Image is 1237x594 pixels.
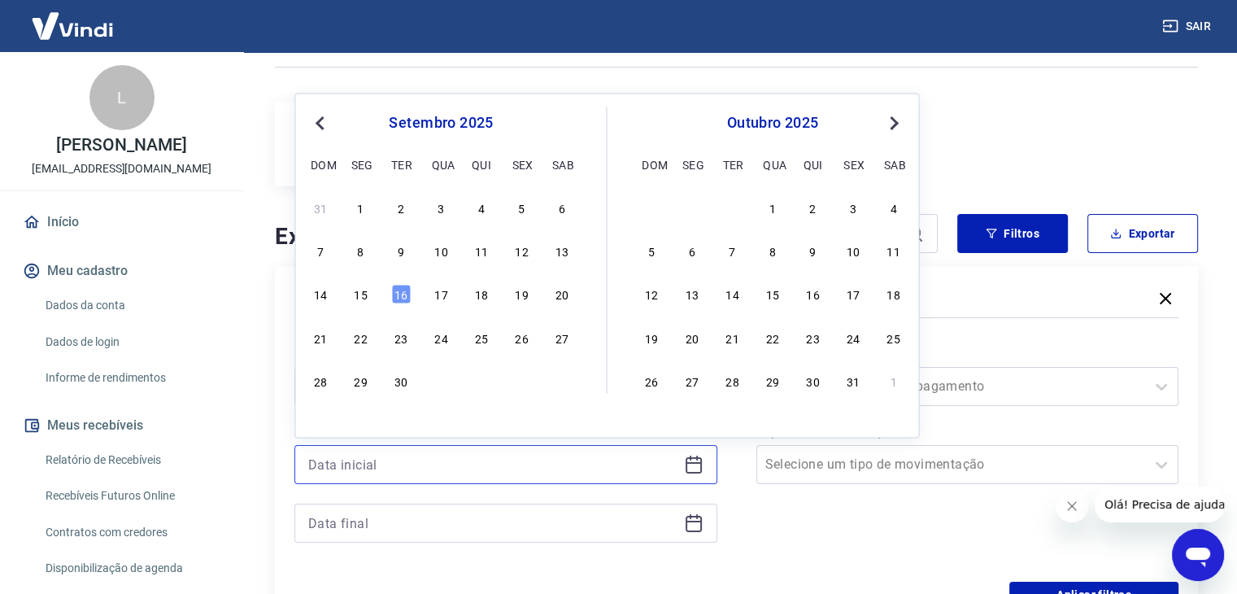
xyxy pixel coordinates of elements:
div: Choose segunda-feira, 8 de setembro de 2025 [351,242,371,261]
h4: Extrato [275,221,674,253]
div: dom [311,155,330,174]
div: sab [552,155,572,174]
input: Data inicial [308,452,677,477]
iframe: Mensagem da empresa [1095,487,1224,522]
div: Choose quinta-feira, 2 de outubro de 2025 [472,371,491,391]
div: Choose quarta-feira, 1 de outubro de 2025 [431,371,451,391]
div: Choose segunda-feira, 13 de outubro de 2025 [682,285,702,304]
div: outubro 2025 [640,113,906,133]
div: Choose terça-feira, 30 de setembro de 2025 [722,198,742,217]
div: Choose sexta-feira, 31 de outubro de 2025 [843,371,863,391]
div: Choose quarta-feira, 1 de outubro de 2025 [763,198,782,217]
div: Choose quarta-feira, 8 de outubro de 2025 [763,242,782,261]
div: Choose terça-feira, 23 de setembro de 2025 [391,328,411,347]
div: ter [722,155,742,174]
div: Choose quinta-feira, 11 de setembro de 2025 [472,242,491,261]
div: Choose domingo, 19 de outubro de 2025 [642,328,661,347]
div: Choose quinta-feira, 16 de outubro de 2025 [804,285,823,304]
div: ter [391,155,411,174]
div: Choose domingo, 28 de setembro de 2025 [311,371,330,391]
div: qua [763,155,782,174]
label: Tipo de Movimentação [760,422,1176,442]
div: Choose quinta-feira, 2 de outubro de 2025 [804,198,823,217]
div: Choose quinta-feira, 25 de setembro de 2025 [472,328,491,347]
a: Recebíveis Futuros Online [39,479,224,513]
a: Dados da conta [39,289,224,322]
div: Choose domingo, 14 de setembro de 2025 [311,285,330,304]
div: Choose sexta-feira, 19 de setembro de 2025 [512,285,531,304]
div: Choose quarta-feira, 15 de outubro de 2025 [763,285,782,304]
img: Vindi [20,1,125,50]
div: Choose sábado, 20 de setembro de 2025 [552,285,572,304]
div: qui [472,155,491,174]
div: Choose sábado, 4 de outubro de 2025 [884,198,904,217]
div: qui [804,155,823,174]
div: Choose sábado, 25 de outubro de 2025 [884,328,904,347]
div: Choose sábado, 18 de outubro de 2025 [884,285,904,304]
div: Choose sábado, 11 de outubro de 2025 [884,242,904,261]
div: Choose quinta-feira, 18 de setembro de 2025 [472,285,491,304]
div: Choose terça-feira, 30 de setembro de 2025 [391,371,411,391]
input: Data final [308,511,677,535]
a: Relatório de Recebíveis [39,443,224,477]
div: Choose quarta-feira, 29 de outubro de 2025 [763,371,782,391]
div: Choose terça-feira, 14 de outubro de 2025 [722,285,742,304]
div: month 2025-09 [308,196,573,393]
a: Informe de rendimentos [39,361,224,395]
div: Choose quarta-feira, 22 de outubro de 2025 [763,328,782,347]
div: Choose domingo, 28 de setembro de 2025 [642,198,661,217]
div: Choose sexta-feira, 12 de setembro de 2025 [512,242,531,261]
a: Dados de login [39,325,224,359]
div: qua [431,155,451,174]
div: Choose quarta-feira, 10 de setembro de 2025 [431,242,451,261]
div: Choose segunda-feira, 15 de setembro de 2025 [351,285,371,304]
div: Choose terça-feira, 9 de setembro de 2025 [391,242,411,261]
div: Choose sábado, 27 de setembro de 2025 [552,328,572,347]
div: Choose domingo, 31 de agosto de 2025 [311,198,330,217]
div: Choose domingo, 5 de outubro de 2025 [642,242,661,261]
div: Choose sábado, 1 de novembro de 2025 [884,371,904,391]
div: Choose segunda-feira, 27 de outubro de 2025 [682,371,702,391]
div: sex [843,155,863,174]
div: Choose domingo, 12 de outubro de 2025 [642,285,661,304]
div: Choose sexta-feira, 17 de outubro de 2025 [843,285,863,304]
div: Choose segunda-feira, 22 de setembro de 2025 [351,328,371,347]
div: sab [884,155,904,174]
div: Choose segunda-feira, 6 de outubro de 2025 [682,242,702,261]
button: Next Month [884,113,904,133]
div: Choose sábado, 4 de outubro de 2025 [552,371,572,391]
a: Disponibilização de agenda [39,552,224,585]
div: L [89,65,155,130]
div: Choose segunda-feira, 20 de outubro de 2025 [682,328,702,347]
iframe: Botão para abrir a janela de mensagens [1172,529,1224,581]
div: sex [512,155,531,174]
div: Choose terça-feira, 28 de outubro de 2025 [722,371,742,391]
button: Filtros [957,214,1068,253]
div: Choose terça-feira, 21 de outubro de 2025 [722,328,742,347]
div: Choose quinta-feira, 30 de outubro de 2025 [804,371,823,391]
p: [EMAIL_ADDRESS][DOMAIN_NAME] [32,160,211,177]
div: Choose segunda-feira, 1 de setembro de 2025 [351,198,371,217]
div: seg [682,155,702,174]
div: seg [351,155,371,174]
div: Choose quarta-feira, 3 de setembro de 2025 [431,198,451,217]
div: Choose quinta-feira, 23 de outubro de 2025 [804,328,823,347]
button: Previous Month [310,113,329,133]
div: Choose sexta-feira, 3 de outubro de 2025 [843,198,863,217]
div: Choose domingo, 26 de outubro de 2025 [642,371,661,391]
span: Olá! Precisa de ajuda? [10,11,137,24]
div: Choose quarta-feira, 24 de setembro de 2025 [431,328,451,347]
div: Choose sexta-feira, 5 de setembro de 2025 [512,198,531,217]
div: Choose terça-feira, 16 de setembro de 2025 [391,285,411,304]
div: Choose sexta-feira, 3 de outubro de 2025 [512,371,531,391]
div: Choose terça-feira, 7 de outubro de 2025 [722,242,742,261]
div: setembro 2025 [308,113,573,133]
div: Choose domingo, 7 de setembro de 2025 [311,242,330,261]
button: Sair [1159,11,1217,41]
a: Contratos com credores [39,516,224,549]
a: Início [20,204,224,240]
div: Choose domingo, 21 de setembro de 2025 [311,328,330,347]
div: Choose quinta-feira, 4 de setembro de 2025 [472,198,491,217]
label: Forma de Pagamento [760,344,1176,364]
button: Exportar [1087,214,1198,253]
